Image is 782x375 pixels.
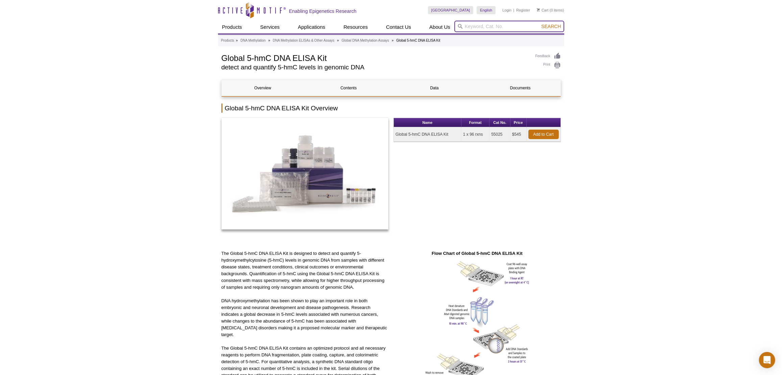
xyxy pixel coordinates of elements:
a: Overview [222,80,304,96]
a: Data [394,80,476,96]
a: DNA Methylation [240,38,265,44]
td: $545 [511,127,527,142]
th: Name [394,118,461,127]
a: Print [536,62,561,69]
li: » [337,39,339,42]
a: hMeDIP Kit [221,118,389,231]
li: | [514,6,515,14]
input: Keyword, Cat. No. [454,21,564,32]
img: Glbal 5-hmC Kit [221,118,389,229]
li: Global 5-hmC DNA ELISA Kit [396,39,440,42]
h2: detect and quantify 5-hmC levels in genomic DNA [221,64,529,70]
th: Price [511,118,527,127]
a: Products [218,21,246,34]
h2: Enabling Epigenetics Research [289,8,357,14]
td: Global 5-hmC DNA ELISA Kit [394,127,461,142]
a: Documents [479,80,562,96]
td: 1 x 96 rxns [461,127,490,142]
p: The Global 5-hmC DNA ELISA Kit is designed to detect and quantify 5-hydroxymethylcytosine (5-hmC)... [221,250,389,291]
button: Search [539,23,563,29]
li: » [268,39,270,42]
div: Open Intercom Messenger [759,352,775,368]
li: (0 items) [537,6,564,14]
a: Register [516,8,530,13]
a: DNA Methylation ELISAs & Other Assays [273,38,334,44]
h2: Global 5-hmC DNA ELISA Kit Overview [221,104,561,113]
a: Cart [537,8,549,13]
th: Format [461,118,490,127]
h1: Global 5-hmC DNA ELISA Kit [221,52,529,63]
a: Services [256,21,284,34]
a: English [477,6,496,14]
a: [GEOGRAPHIC_DATA] [428,6,474,14]
th: Cat No. [490,118,511,127]
a: Global DNA Methylation Assays [341,38,389,44]
a: Products [221,38,234,44]
td: 55025 [490,127,511,142]
a: Applications [294,21,329,34]
span: Search [541,24,561,29]
a: About Us [425,21,454,34]
a: Feedback [536,52,561,60]
p: DNA hydroxymethylation has been shown to play an important role in both embryonic and neuronal de... [221,297,389,338]
li: » [392,39,394,42]
a: Contact Us [382,21,415,34]
a: Login [502,8,512,13]
a: Contents [308,80,390,96]
a: Add to Cart [528,130,559,139]
img: Your Cart [537,8,540,12]
li: » [236,39,238,42]
a: Resources [339,21,372,34]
